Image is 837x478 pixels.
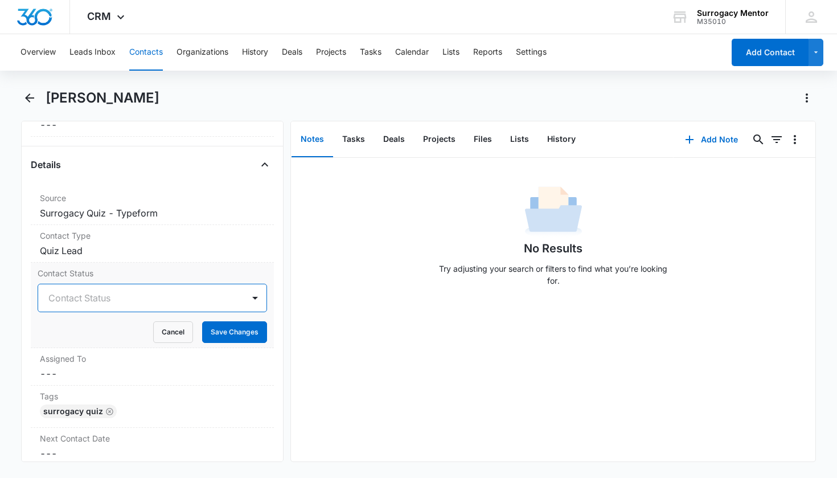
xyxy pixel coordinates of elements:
div: SourceSurrogacy Quiz - Typeform [31,187,274,225]
button: Calendar [395,34,429,71]
div: Next Contact Date--- [31,428,274,465]
button: Search... [749,130,768,149]
button: Back [21,89,39,107]
h1: No Results [524,240,582,257]
label: Tags [40,390,265,402]
button: Actions [798,89,816,107]
button: Deals [282,34,302,71]
button: Tasks [360,34,381,71]
span: CRM [87,10,111,22]
button: Remove [105,407,113,415]
button: Save Changes [202,321,267,343]
dd: --- [40,118,265,132]
button: Projects [414,122,465,157]
dd: --- [40,447,265,460]
button: Projects [316,34,346,71]
label: Next Contact Date [40,432,265,444]
button: History [242,34,268,71]
h1: [PERSON_NAME] [46,89,159,107]
button: Cancel [153,321,193,343]
button: Overview [20,34,56,71]
h4: Details [31,158,61,171]
label: Source [40,192,265,204]
label: Contact Type [40,230,265,242]
dd: --- [40,367,265,381]
button: Add Contact [732,39,809,66]
button: Lists [501,122,538,157]
div: Surrogacy Quiz [40,405,117,418]
button: Notes [292,122,333,157]
button: Reports [473,34,502,71]
div: Contact TypeQuiz Lead [31,225,274,263]
div: TagsSurrogacy QuizRemove [31,386,274,428]
p: Try adjusting your search or filters to find what you’re looking for. [434,263,673,287]
button: Contacts [129,34,163,71]
button: Tasks [333,122,374,157]
label: Contact Status [38,267,268,279]
button: History [538,122,585,157]
button: Close [256,156,274,174]
div: Assigned To--- [31,348,274,386]
button: Files [465,122,501,157]
button: Organizations [177,34,228,71]
dd: Quiz Lead [40,244,265,258]
button: Lists [442,34,459,71]
img: No Data [525,183,582,240]
dd: Surrogacy Quiz - Typeform [40,206,265,220]
button: Add Note [674,126,749,153]
label: Assigned To [40,353,265,365]
button: Deals [374,122,414,157]
button: Overflow Menu [786,130,804,149]
button: Leads Inbox [69,34,116,71]
div: account name [697,9,769,18]
button: Settings [516,34,547,71]
div: account id [697,18,769,26]
button: Filters [768,130,786,149]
